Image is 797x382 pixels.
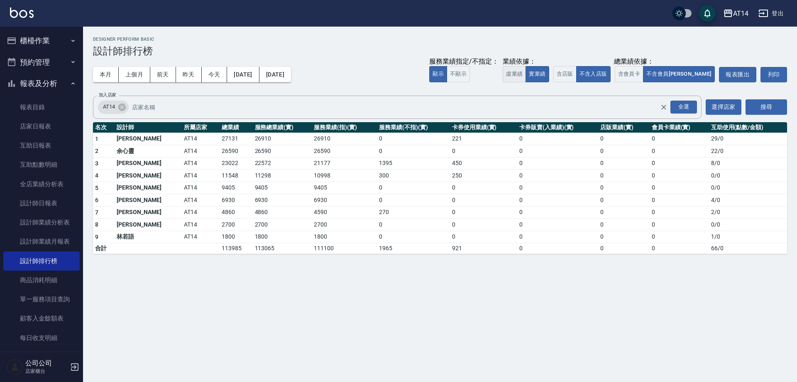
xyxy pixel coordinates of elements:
[95,209,98,216] span: 7
[517,145,598,158] td: 0
[650,145,709,158] td: 0
[650,194,709,207] td: 0
[517,206,598,219] td: 0
[650,206,709,219] td: 0
[650,122,709,133] th: 會員卡業績(實)
[312,145,377,158] td: 26590
[115,122,182,133] th: 設計師
[95,172,98,179] span: 4
[98,103,120,111] span: AT14
[115,194,182,207] td: [PERSON_NAME]
[95,148,98,154] span: 2
[709,133,787,145] td: 29 / 0
[450,170,517,182] td: 250
[709,243,787,254] td: 66 / 0
[115,145,182,158] td: 余心靈
[220,133,253,145] td: 27131
[95,234,98,240] span: 9
[709,145,787,158] td: 22 / 0
[615,66,644,82] button: 含會員卡
[220,243,253,254] td: 113985
[517,243,598,254] td: 0
[182,206,220,219] td: AT14
[377,231,450,243] td: 0
[719,67,756,82] button: 報表匯出
[227,67,259,82] button: [DATE]
[650,157,709,170] td: 0
[312,243,377,254] td: 111100
[253,133,312,145] td: 26910
[598,243,650,254] td: 0
[3,73,80,94] button: 報表及分析
[658,101,670,113] button: Clear
[3,328,80,347] a: 每日收支明細
[503,57,549,66] div: 業績依據：
[176,67,202,82] button: 昨天
[450,145,517,158] td: 0
[220,122,253,133] th: 總業績
[650,170,709,182] td: 0
[93,45,787,57] h3: 設計師排行榜
[598,194,650,207] td: 0
[3,155,80,174] a: 互助點數明細
[598,145,650,158] td: 0
[253,122,312,133] th: 服務總業績(實)
[253,219,312,231] td: 2700
[253,194,312,207] td: 6930
[25,367,68,375] p: 店家櫃台
[202,67,227,82] button: 今天
[450,219,517,231] td: 0
[95,197,98,203] span: 6
[450,122,517,133] th: 卡券使用業績(實)
[253,206,312,219] td: 4860
[709,206,787,219] td: 2 / 0
[25,359,68,367] h5: 公司公司
[709,182,787,194] td: 0 / 0
[650,231,709,243] td: 0
[755,6,787,21] button: 登出
[182,231,220,243] td: AT14
[553,66,577,82] button: 含店販
[182,157,220,170] td: AT14
[517,219,598,231] td: 0
[450,231,517,243] td: 0
[598,219,650,231] td: 0
[429,57,499,66] div: 服務業績指定/不指定：
[517,133,598,145] td: 0
[3,194,80,213] a: 設計師日報表
[115,219,182,231] td: [PERSON_NAME]
[598,206,650,219] td: 0
[699,5,716,22] button: save
[312,157,377,170] td: 21177
[447,66,470,82] button: 不顯示
[709,170,787,182] td: 0 / 0
[720,5,752,22] button: AT14
[115,133,182,145] td: [PERSON_NAME]
[517,122,598,133] th: 卡券販賣(入業績)(實)
[182,182,220,194] td: AT14
[220,170,253,182] td: 11548
[3,351,80,372] button: 客戶管理
[746,99,787,115] button: 搜尋
[517,182,598,194] td: 0
[377,133,450,145] td: 0
[182,122,220,133] th: 所屬店家
[253,157,312,170] td: 22572
[312,170,377,182] td: 10998
[3,117,80,136] a: 店家日報表
[312,194,377,207] td: 6930
[220,231,253,243] td: 1800
[119,67,150,82] button: 上個月
[3,232,80,251] a: 設計師業績月報表
[709,157,787,170] td: 8 / 0
[450,182,517,194] td: 0
[377,182,450,194] td: 0
[669,99,699,115] button: Open
[643,66,715,82] button: 不含會員[PERSON_NAME]
[95,160,98,167] span: 3
[182,194,220,207] td: AT14
[93,243,115,254] td: 合計
[526,66,549,82] button: 實業績
[503,66,526,82] button: 虛業績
